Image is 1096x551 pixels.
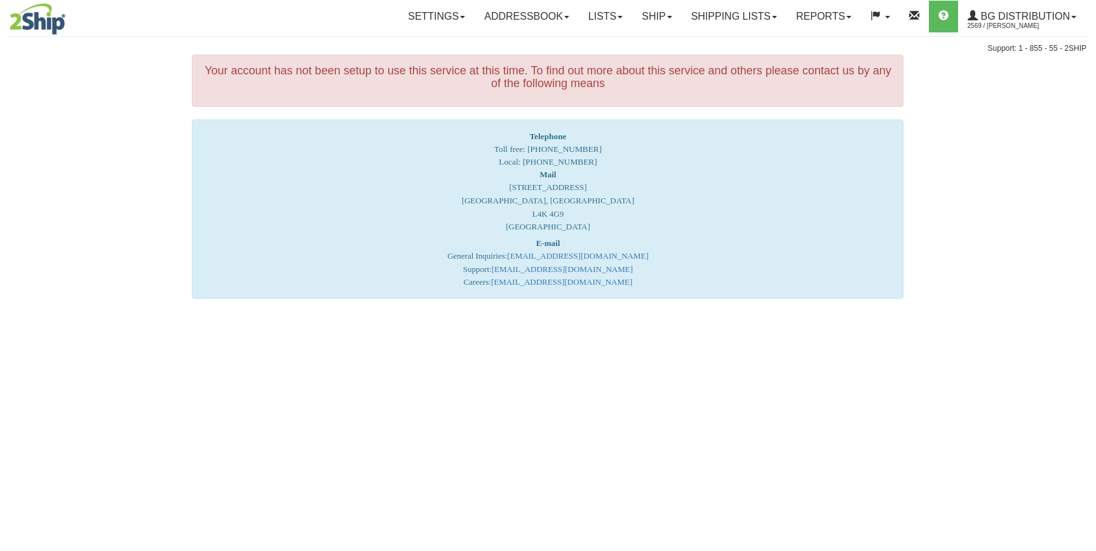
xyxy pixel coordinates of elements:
span: Toll free: [PHONE_NUMBER] Local: [PHONE_NUMBER] [494,132,602,167]
a: Ship [632,1,681,32]
img: logo2569.jpg [10,3,65,35]
span: BG Distribution [978,11,1070,22]
a: Shipping lists [682,1,787,32]
div: Support: 1 - 855 - 55 - 2SHIP [10,43,1086,54]
a: BG Distribution 2569 / [PERSON_NAME] [958,1,1086,32]
a: Addressbook [475,1,579,32]
a: Reports [787,1,861,32]
span: 2569 / [PERSON_NAME] [968,20,1063,32]
h4: Your account has not been setup to use this service at this time. To find out more about this ser... [202,65,893,90]
a: Lists [579,1,632,32]
iframe: chat widget [1067,210,1095,340]
strong: Mail [539,170,556,179]
strong: Telephone [529,132,566,141]
a: Settings [398,1,475,32]
font: General Inquiries: Support: Careers: [447,238,649,287]
strong: E-mail [536,238,560,248]
a: [EMAIL_ADDRESS][DOMAIN_NAME] [491,277,632,287]
a: [EMAIL_ADDRESS][DOMAIN_NAME] [492,264,633,274]
font: [STREET_ADDRESS] [GEOGRAPHIC_DATA], [GEOGRAPHIC_DATA] L4K 4G9 [GEOGRAPHIC_DATA] [462,170,635,231]
a: [EMAIL_ADDRESS][DOMAIN_NAME] [507,251,648,261]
